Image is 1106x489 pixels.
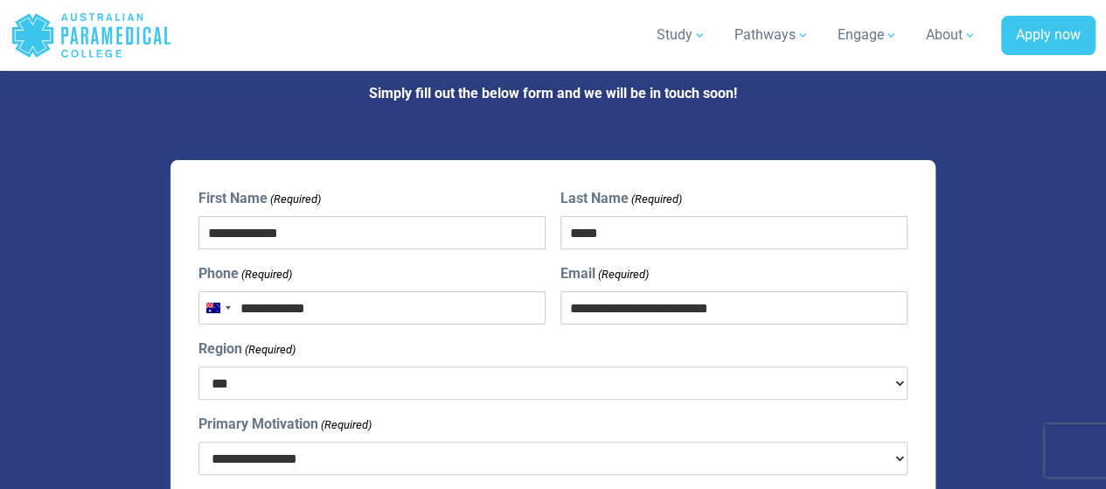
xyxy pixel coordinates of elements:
button: Selected country [199,292,236,324]
label: Email [560,263,649,284]
span: (Required) [240,266,293,283]
a: Study [646,10,717,59]
span: (Required) [596,266,649,283]
label: Region [198,339,296,360]
a: About [915,10,987,59]
label: Primary Motivation [198,414,372,435]
a: Engage [827,10,908,59]
a: Apply now [1001,16,1096,56]
strong: Simply fill out the below form and we will be in touch soon! [369,85,737,101]
label: Phone [198,263,292,284]
label: Last Name [560,188,682,209]
span: (Required) [269,191,322,208]
a: Australian Paramedical College [10,7,172,64]
label: First Name [198,188,321,209]
span: (Required) [244,341,296,359]
a: Pathways [724,10,820,59]
span: (Required) [630,191,682,208]
span: (Required) [320,416,372,434]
